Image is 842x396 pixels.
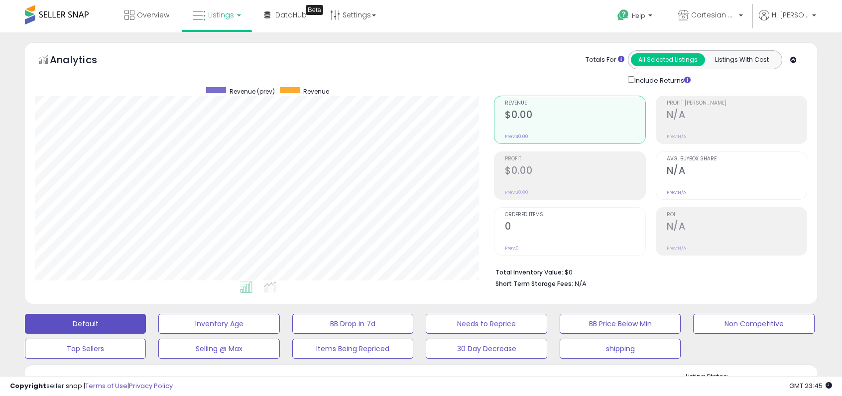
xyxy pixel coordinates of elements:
[85,381,127,391] a: Terms of Use
[560,314,681,334] button: BB Price Below Min
[495,265,800,277] li: $0
[693,314,814,334] button: Non Competitive
[158,314,279,334] button: Inventory Age
[230,87,275,96] span: Revenue (prev)
[10,382,173,391] div: seller snap | |
[667,189,686,195] small: Prev: N/A
[667,156,807,162] span: Avg. Buybox Share
[789,381,832,391] span: 2025-10-13 23:45 GMT
[620,74,703,86] div: Include Returns
[208,10,234,20] span: Listings
[25,314,146,334] button: Default
[426,339,547,359] button: 30 Day Decrease
[505,189,528,195] small: Prev: $0.00
[505,109,645,123] h2: $0.00
[292,339,413,359] button: Items Being Repriced
[631,53,705,66] button: All Selected Listings
[632,11,645,20] span: Help
[158,339,279,359] button: Selling @ Max
[667,133,686,139] small: Prev: N/A
[691,10,736,20] span: Cartesian Partners LLC
[575,279,587,288] span: N/A
[586,55,624,65] div: Totals For
[53,376,91,390] h5: Listings
[505,101,645,106] span: Revenue
[306,5,323,15] div: Tooltip anchor
[495,268,563,276] b: Total Inventory Value:
[275,10,307,20] span: DataHub
[772,10,809,20] span: Hi [PERSON_NAME]
[609,1,662,32] a: Help
[667,212,807,218] span: ROI
[505,212,645,218] span: Ordered Items
[505,221,645,234] h2: 0
[560,339,681,359] button: shipping
[137,10,169,20] span: Overview
[505,165,645,178] h2: $0.00
[25,339,146,359] button: Top Sellers
[10,381,46,391] strong: Copyright
[667,245,686,251] small: Prev: N/A
[505,156,645,162] span: Profit
[292,314,413,334] button: BB Drop in 7d
[667,165,807,178] h2: N/A
[686,372,817,382] p: Listing States:
[617,9,629,21] i: Get Help
[505,245,519,251] small: Prev: 0
[667,101,807,106] span: Profit [PERSON_NAME]
[129,381,173,391] a: Privacy Policy
[759,10,816,32] a: Hi [PERSON_NAME]
[50,53,117,69] h5: Analytics
[495,279,573,288] b: Short Term Storage Fees:
[705,53,779,66] button: Listings With Cost
[667,109,807,123] h2: N/A
[505,133,528,139] small: Prev: $0.00
[303,87,329,96] span: Revenue
[667,221,807,234] h2: N/A
[426,314,547,334] button: Needs to Reprice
